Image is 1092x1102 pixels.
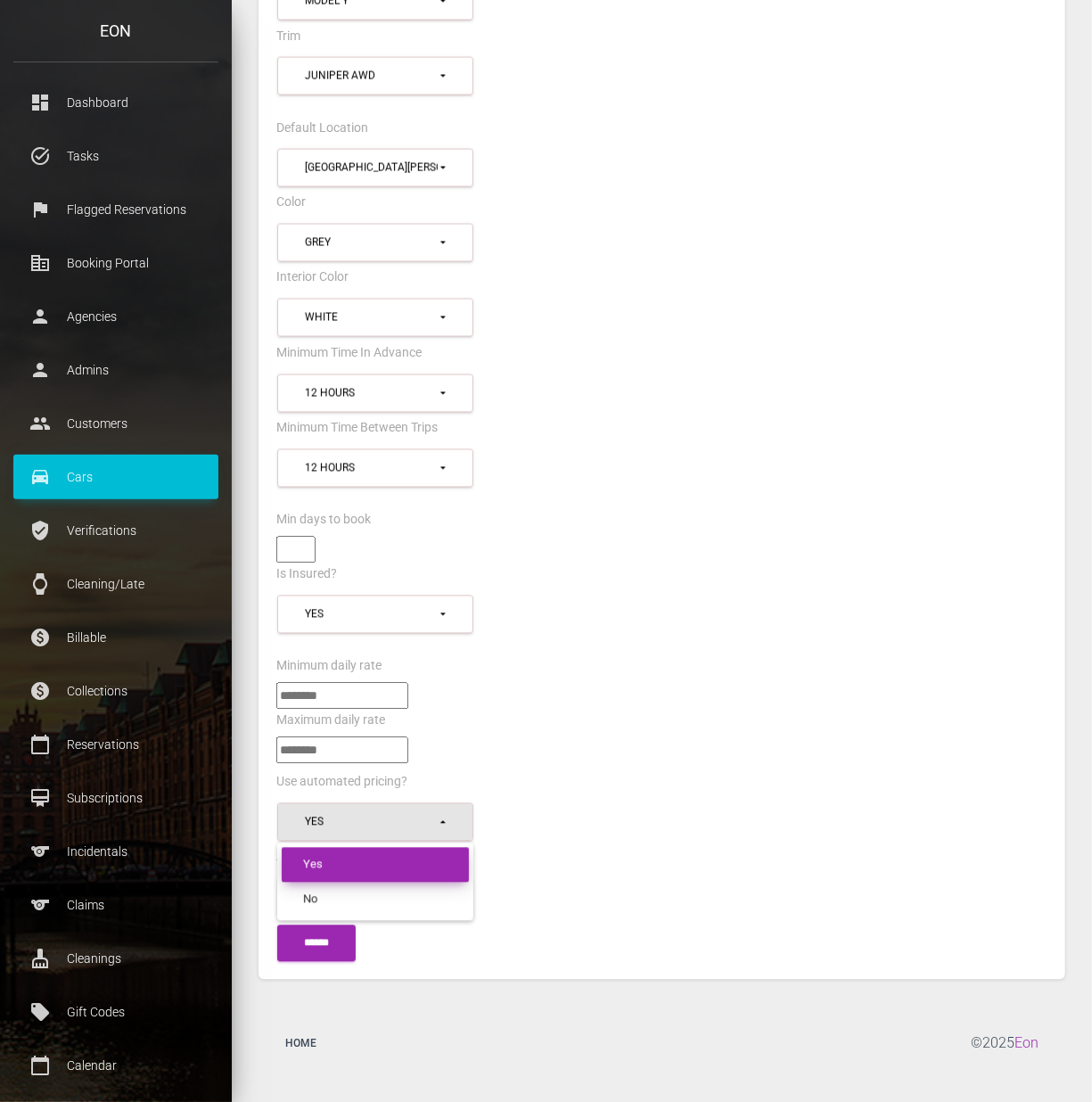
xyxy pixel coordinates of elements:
a: calendar_today Reservations [13,722,218,767]
p: Customers [27,410,205,437]
p: Collections [27,678,205,704]
a: watch Cleaning/Late [13,562,218,606]
label: Maximum daily rate [276,712,385,730]
p: Cleanings [27,945,205,972]
a: paid Billable [13,615,218,660]
a: card_membership Subscriptions [13,776,218,820]
a: verified_user Verifications [13,508,218,553]
p: Gift Codes [27,999,205,1025]
div: Juniper AWD [305,69,438,84]
p: Cars [27,464,205,490]
button: Yes [277,596,473,634]
p: Admins [27,357,205,383]
span: No [303,891,317,908]
label: Use automated pricing? [276,774,407,792]
a: cleaning_services Cleanings [13,936,218,981]
label: Is Insured? [276,566,337,584]
button: San Jose Mineta International Airport (SJC) (95110) [277,149,473,187]
div: Yes [305,815,438,830]
p: Claims [27,892,205,918]
a: sports Claims [13,883,218,927]
a: paid Collections [13,669,218,713]
div: White [305,310,438,325]
a: flag Flagged Reservations [13,187,218,232]
a: Home [272,1020,330,1068]
p: Billable [27,624,205,651]
div: Yes [305,607,438,622]
a: sports Incidentals [13,829,218,874]
button: 12 hours [277,449,473,488]
label: Color [276,194,306,212]
button: Yes [277,803,473,842]
a: drive_eta Cars [13,455,218,499]
a: person Admins [13,348,218,392]
p: Flagged Reservations [27,196,205,223]
a: local_offer Gift Codes [13,990,218,1034]
a: people Customers [13,401,218,446]
p: Cleaning/Late [27,571,205,597]
a: Eon [1014,1035,1039,1052]
p: Incidentals [27,838,205,865]
a: dashboard Dashboard [13,80,218,125]
span: Yes [303,857,323,874]
div: 12 hours [305,461,438,476]
a: task_alt Tasks [13,134,218,178]
button: Juniper AWD [277,57,473,95]
button: Grey [277,224,473,262]
a: person Agencies [13,294,218,339]
label: Min days to book [276,512,371,530]
a: corporate_fare Booking Portal [13,241,218,285]
p: Booking Portal [27,250,205,276]
label: Minimum Time In Advance [276,345,422,363]
label: Minimum daily rate [276,658,382,676]
p: Subscriptions [27,785,205,811]
label: Minimum Time Between Trips [276,420,438,438]
button: White [277,299,473,337]
p: Agencies [27,303,205,330]
div: 12 hours [305,386,438,401]
div: © 2025 [971,1020,1052,1068]
label: Default Location [276,119,368,137]
label: Allow car substitution? [276,849,403,867]
label: Interior Color [276,269,349,287]
p: Verifications [27,517,205,544]
p: Tasks [27,143,205,169]
div: Grey [305,235,438,251]
p: Calendar [27,1052,205,1079]
p: Dashboard [27,89,205,116]
div: [GEOGRAPHIC_DATA][PERSON_NAME] (SJC) (95110) [305,160,438,176]
label: Trim [276,28,300,45]
p: Reservations [27,731,205,758]
a: calendar_today Calendar [13,1043,218,1088]
button: 12 hours [277,374,473,413]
